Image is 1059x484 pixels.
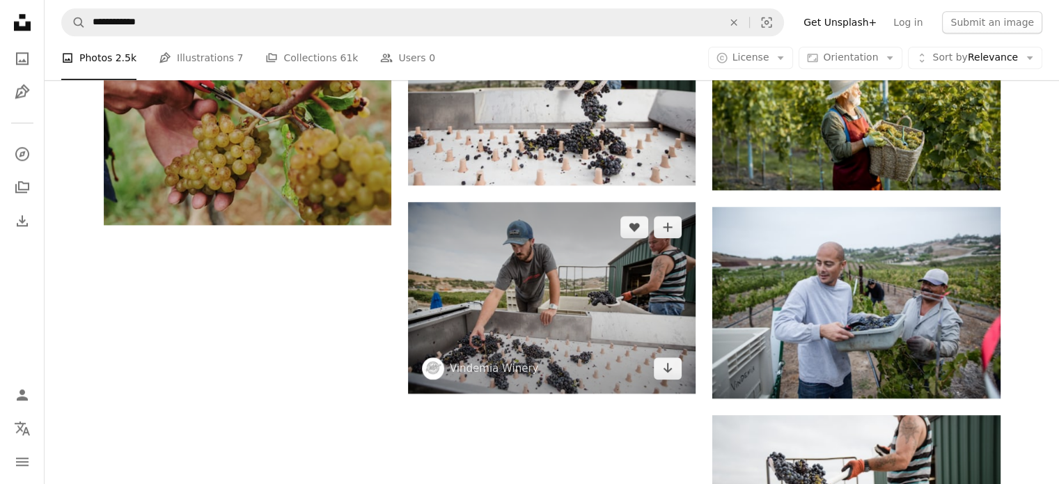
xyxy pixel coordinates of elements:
[422,357,444,380] img: Go to Vindemia Winery's profile
[8,207,36,235] a: Download History
[8,8,36,39] a: Home — Unsplash
[450,361,539,375] a: Vindemia Winery
[719,9,749,36] button: Clear
[712,87,1000,100] a: Senior well-dressed winemaker walking with basket full of freshly picked up wine grapes, harvesti...
[795,11,885,33] a: Get Unsplash+
[654,357,682,380] a: Download
[712,296,1000,309] a: man in white long sleeve shirt holding gray tray with man in blue denim jeans during
[620,216,648,238] button: Like
[708,47,794,70] button: License
[8,381,36,409] a: Log in / Sign up
[8,140,36,168] a: Explore
[159,36,243,81] a: Illustrations 7
[265,36,358,81] a: Collections 61k
[237,51,244,66] span: 7
[942,11,1042,33] button: Submit an image
[712,207,1000,398] img: man in white long sleeve shirt holding gray tray with man in blue denim jeans during
[732,52,769,63] span: License
[104,110,391,123] a: A person cutting grapes with a pair of scissors
[8,78,36,106] a: Illustrations
[408,83,696,95] a: man in black shorts and black shoes sitting on white concrete bench during daytime
[429,51,435,66] span: 0
[908,47,1042,70] button: Sort byRelevance
[62,9,86,36] button: Search Unsplash
[750,9,783,36] button: Visual search
[408,291,696,304] a: man in black crew neck t-shirt and blue cap holding black and white cake
[885,11,931,33] a: Log in
[408,202,696,393] img: man in black crew neck t-shirt and blue cap holding black and white cake
[799,47,902,70] button: Orientation
[654,216,682,238] button: Add to Collection
[104,9,391,225] img: A person cutting grapes with a pair of scissors
[8,414,36,442] button: Language
[8,45,36,72] a: Photos
[8,173,36,201] a: Collections
[340,51,358,66] span: 61k
[380,36,435,81] a: Users 0
[932,52,967,63] span: Sort by
[823,52,878,63] span: Orientation
[8,448,36,476] button: Menu
[61,8,784,36] form: Find visuals sitewide
[932,52,1018,65] span: Relevance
